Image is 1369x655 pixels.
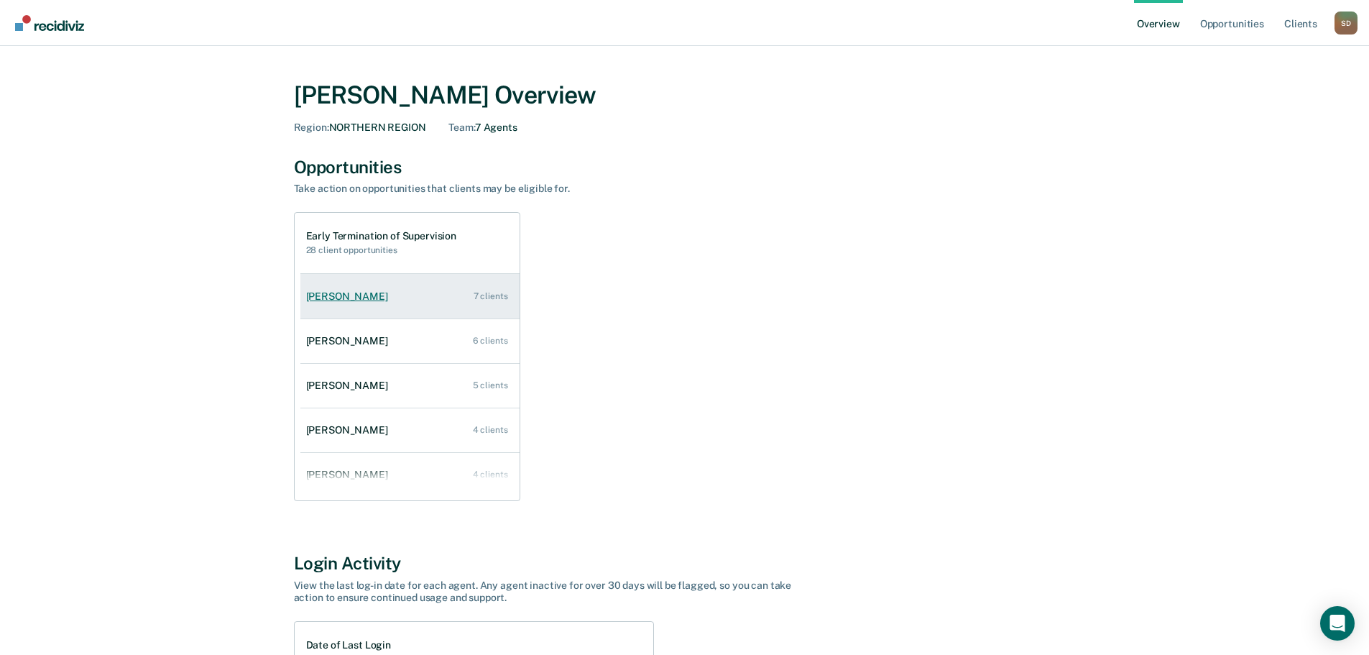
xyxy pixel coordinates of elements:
h1: Date of Last Login [306,639,391,651]
div: 4 clients [473,470,508,480]
div: S D [1335,12,1358,35]
span: Team : [448,122,474,133]
img: Recidiviz [15,15,84,31]
div: [PERSON_NAME] Overview [294,81,1076,110]
a: [PERSON_NAME] 4 clients [300,454,520,495]
span: Region : [294,122,329,133]
div: NORTHERN REGION [294,122,426,134]
a: [PERSON_NAME] 6 clients [300,321,520,362]
div: [PERSON_NAME] [306,380,394,392]
div: [PERSON_NAME] [306,424,394,436]
div: [PERSON_NAME] [306,290,394,303]
div: Take action on opportunities that clients may be eligible for. [294,183,797,195]
div: 7 Agents [448,122,517,134]
a: [PERSON_NAME] 5 clients [300,365,520,406]
h2: 28 client opportunities [306,245,457,255]
div: Open Intercom Messenger [1320,606,1355,641]
div: View the last log-in date for each agent. Any agent inactive for over 30 days will be flagged, so... [294,580,797,604]
button: Profile dropdown button [1335,12,1358,35]
div: [PERSON_NAME] [306,335,394,347]
h1: Early Termination of Supervision [306,230,457,242]
div: 5 clients [473,380,508,390]
div: 4 clients [473,425,508,435]
a: [PERSON_NAME] 4 clients [300,410,520,451]
a: [PERSON_NAME] 7 clients [300,276,520,317]
div: Login Activity [294,553,1076,574]
div: 7 clients [474,291,508,301]
div: Opportunities [294,157,1076,178]
div: 6 clients [473,336,508,346]
div: [PERSON_NAME] [306,469,394,481]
